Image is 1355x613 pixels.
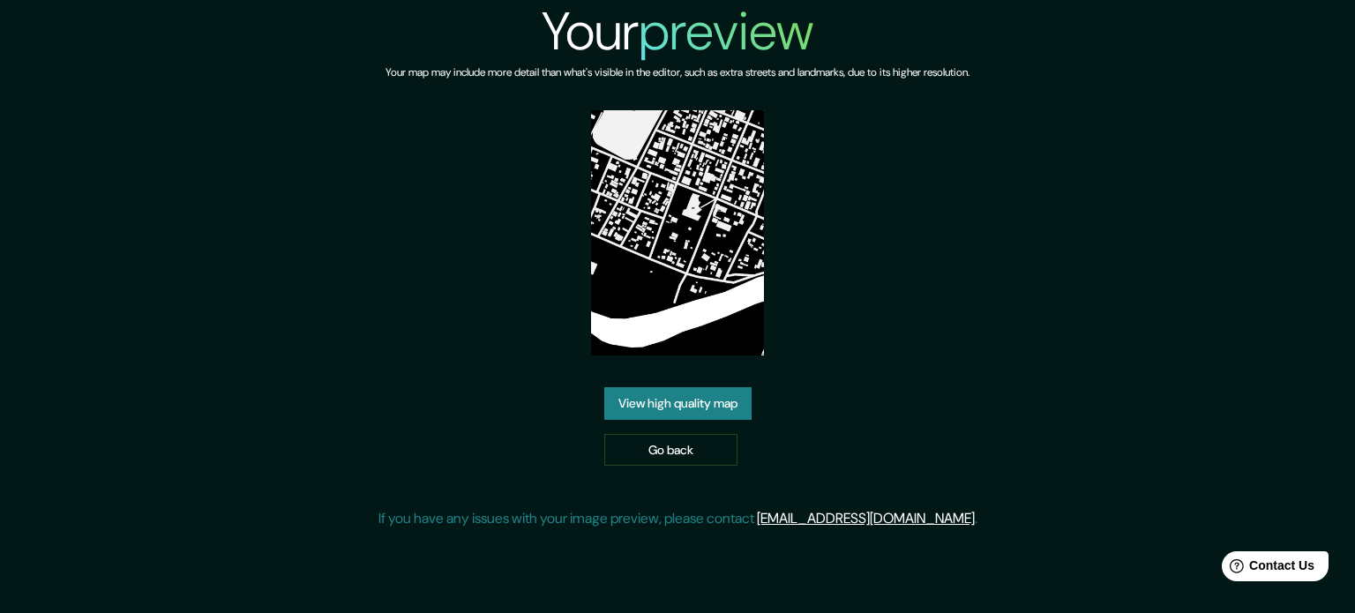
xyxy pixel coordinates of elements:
a: [EMAIL_ADDRESS][DOMAIN_NAME] [757,509,975,527]
iframe: Help widget launcher [1198,544,1336,594]
a: Go back [604,434,737,467]
img: created-map-preview [591,110,765,355]
p: If you have any issues with your image preview, please contact . [378,508,977,529]
a: View high quality map [604,387,752,420]
h6: Your map may include more detail than what's visible in the editor, such as extra streets and lan... [386,64,969,82]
